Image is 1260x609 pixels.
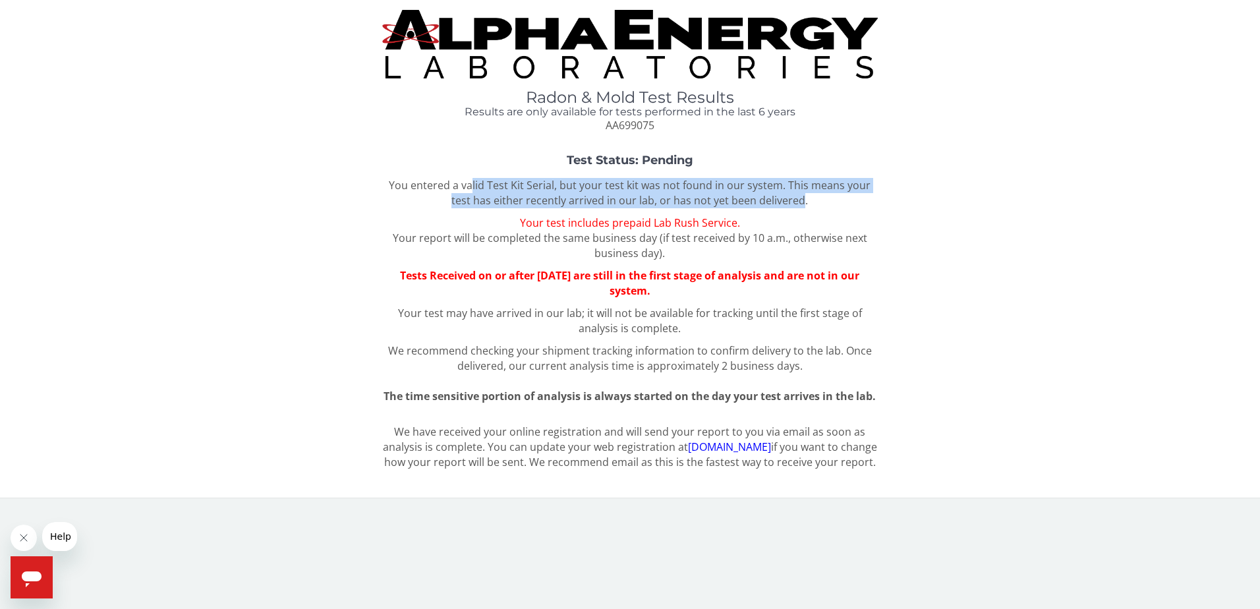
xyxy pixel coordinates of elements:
span: The time sensitive portion of analysis is always started on the day your test arrives in the lab. [384,389,876,403]
span: We recommend checking your shipment tracking information to confirm delivery to the lab. [388,343,844,358]
p: You entered a valid Test Kit Serial, but your test kit was not found in our system. This means yo... [382,178,878,208]
strong: Test Status: Pending [567,153,693,167]
iframe: Close message [11,525,37,551]
span: Once delivered, our current analysis time is approximately 2 business days. [457,343,872,373]
a: [DOMAIN_NAME] [688,440,771,454]
p: Your report will be completed the same business day (if test received by 10 a.m., otherwise next ... [382,216,878,261]
span: Your test includes prepaid Lab Rush Service. [520,216,740,230]
img: TightCrop.jpg [382,10,878,78]
h4: Results are only available for tests performed in the last 6 years [382,106,878,118]
h1: Radon & Mold Test Results [382,89,878,106]
span: AA699075 [606,118,654,132]
p: We have received your online registration and will send your report to you via email as soon as a... [382,424,878,470]
iframe: Button to launch messaging window [11,556,53,598]
iframe: Message from company [42,522,77,551]
p: Your test may have arrived in our lab; it will not be available for tracking until the first stag... [382,306,878,336]
span: Tests Received on or after [DATE] are still in the first stage of analysis and are not in our sys... [400,268,859,298]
